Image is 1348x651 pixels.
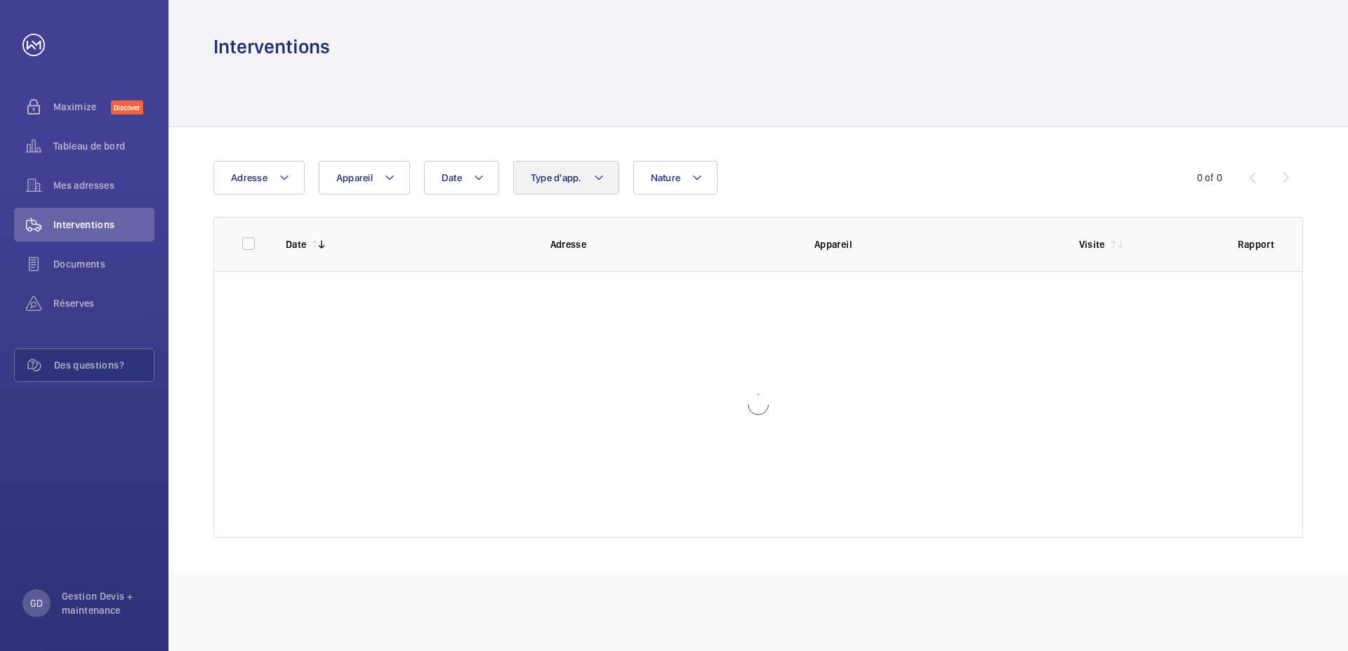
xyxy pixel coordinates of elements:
div: 0 of 0 [1197,171,1222,185]
span: Adresse [231,172,267,183]
span: Mes adresses [53,178,154,192]
button: Appareil [319,161,410,195]
p: Visite [1079,237,1105,251]
span: Interventions [53,218,154,232]
span: Date [442,172,462,183]
span: Appareil [336,172,373,183]
button: Date [424,161,499,195]
p: Gestion Devis + maintenance [62,589,146,617]
span: Discover [111,100,143,114]
button: Type d'app. [513,161,619,195]
span: Tableau de bord [53,139,154,153]
p: Date [286,237,306,251]
p: Rapport [1238,237,1274,251]
button: Nature [633,161,718,195]
span: Réserves [53,296,154,310]
span: Type d'app. [531,172,582,183]
p: GD [30,596,43,610]
p: Appareil [814,237,1057,251]
button: Adresse [213,161,305,195]
span: Documents [53,257,154,271]
h1: Interventions [213,34,330,60]
p: Adresse [550,237,793,251]
span: Maximize [53,100,111,114]
span: Nature [651,172,681,183]
span: Des questions? [54,358,154,372]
